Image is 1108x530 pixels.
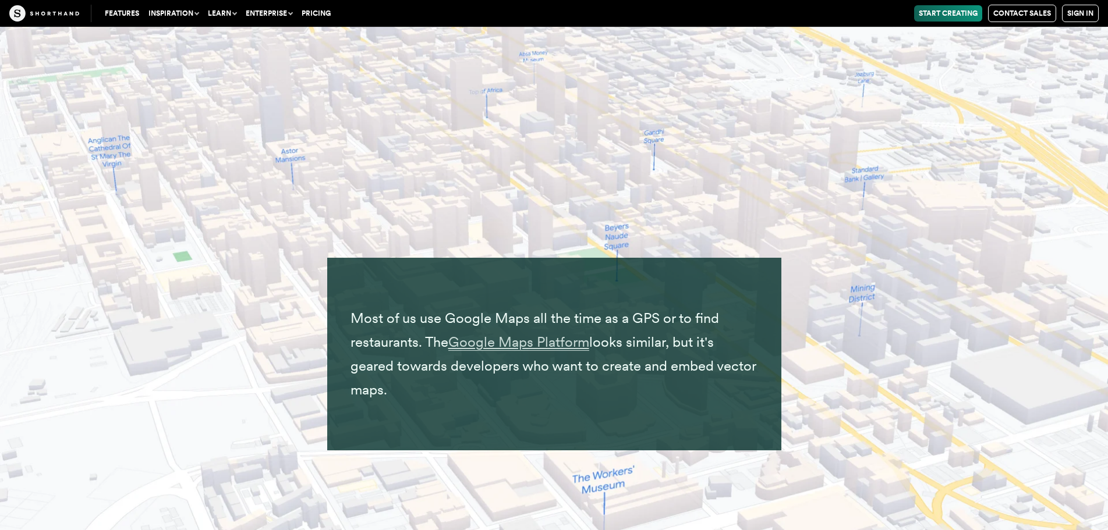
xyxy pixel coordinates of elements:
[297,5,335,22] a: Pricing
[203,5,241,22] button: Learn
[241,5,297,22] button: Enterprise
[351,333,756,398] span: looks similar, but it's geared towards developers who want to create and embed vector maps.
[988,5,1056,22] a: Contact Sales
[448,333,589,350] a: Google Maps Platform
[1062,5,1099,22] a: Sign in
[9,5,79,22] img: The Craft
[351,310,719,350] span: Most of us use Google Maps all the time as a GPS or to find restaurants. The
[914,5,982,22] a: Start Creating
[144,5,203,22] button: Inspiration
[100,5,144,22] a: Features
